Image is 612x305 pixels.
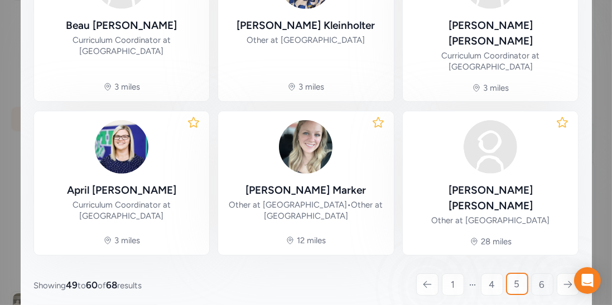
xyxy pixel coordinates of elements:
[107,279,118,291] span: 68
[237,18,375,33] div: [PERSON_NAME] Kleinholter
[297,235,326,246] div: 12 miles
[279,120,332,174] img: Hu0A9jKKR4eQehyFv68E
[114,81,140,92] div: 3 miles
[451,278,455,291] span: 1
[412,183,570,214] div: [PERSON_NAME] [PERSON_NAME]
[67,183,176,198] div: April [PERSON_NAME]
[43,35,201,57] div: Curriculum Coordinator at [GEOGRAPHIC_DATA]
[66,18,177,33] div: Beau [PERSON_NAME]
[489,278,495,291] span: 4
[464,120,517,174] img: avatar38fbb18c.svg
[245,183,366,198] div: [PERSON_NAME] Marker
[227,199,385,222] div: Other at [GEOGRAPHIC_DATA] Other at [GEOGRAPHIC_DATA]
[34,278,142,292] span: Showing to of results
[43,199,201,222] div: Curriculum Coordinator at [GEOGRAPHIC_DATA]
[431,215,550,226] div: Other at [GEOGRAPHIC_DATA]
[95,120,148,174] img: y5ajmkVMRFatrn0jYCVg
[412,50,570,72] div: Curriculum Coordinator at [GEOGRAPHIC_DATA]
[114,235,140,246] div: 3 miles
[247,35,365,46] div: Other at [GEOGRAPHIC_DATA]
[412,18,570,49] div: [PERSON_NAME] [PERSON_NAME]
[539,278,545,291] span: 6
[347,200,351,210] span: •
[483,82,509,94] div: 3 miles
[481,273,503,296] a: 4
[66,279,78,291] span: 49
[574,267,601,294] div: Open Intercom Messenger
[531,273,553,296] a: 6
[442,273,464,296] a: 1
[86,279,98,291] span: 60
[514,277,520,291] span: 5
[298,81,324,92] div: 3 miles
[481,236,512,247] div: 28 miles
